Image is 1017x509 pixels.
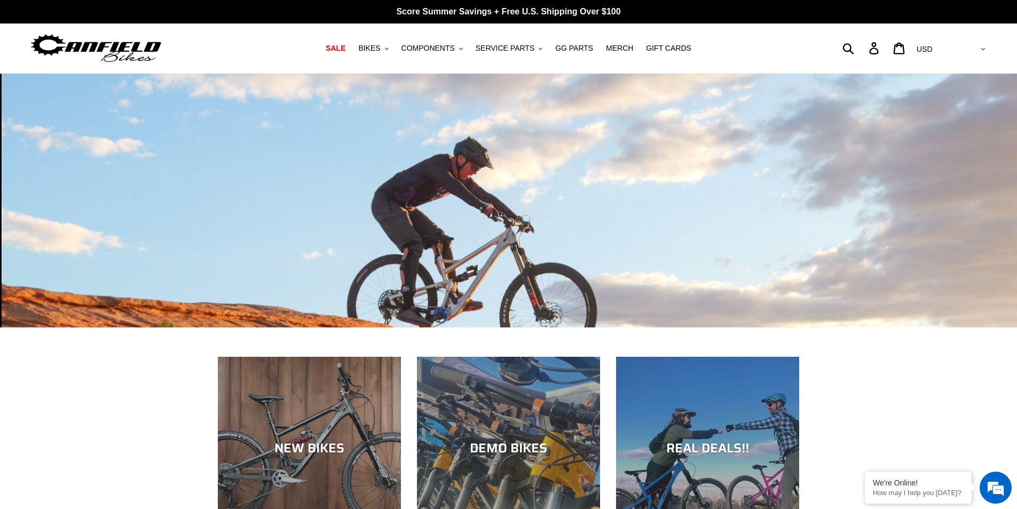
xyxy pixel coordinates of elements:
span: SALE [326,44,345,53]
a: MERCH [601,41,638,56]
div: We're Online! [873,479,964,487]
button: COMPONENTS [396,41,468,56]
span: SERVICE PARTS [476,44,534,53]
div: DEMO BIKES [417,441,600,456]
span: GG PARTS [555,44,593,53]
a: GG PARTS [550,41,598,56]
a: GIFT CARDS [641,41,697,56]
img: Canfield Bikes [29,32,163,65]
span: BIKES [358,44,380,53]
button: BIKES [353,41,393,56]
span: COMPONENTS [401,44,455,53]
span: GIFT CARDS [646,44,691,53]
button: SERVICE PARTS [470,41,548,56]
p: How may I help you today? [873,489,964,497]
div: REAL DEALS!! [616,441,799,456]
input: Search [848,36,876,60]
a: SALE [320,41,351,56]
span: MERCH [606,44,633,53]
div: NEW BIKES [218,441,401,456]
